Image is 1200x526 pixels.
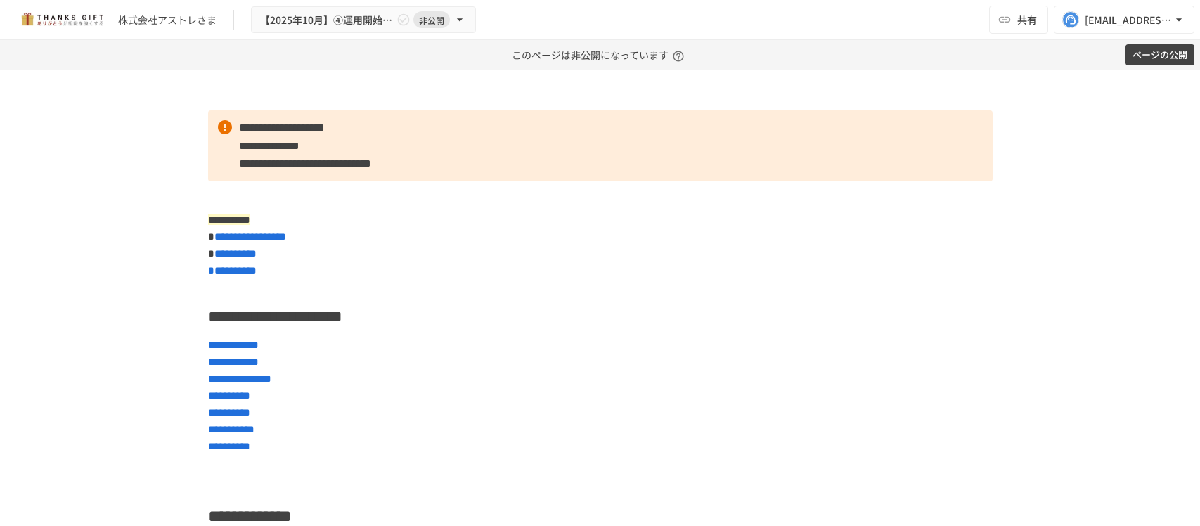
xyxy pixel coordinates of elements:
p: このページは非公開になっています [512,40,688,70]
span: 非公開 [413,13,450,27]
img: mMP1OxWUAhQbsRWCurg7vIHe5HqDpP7qZo7fRoNLXQh [17,8,107,31]
button: ページの公開 [1125,44,1194,66]
div: [EMAIL_ADDRESS][DOMAIN_NAME] [1085,11,1172,29]
button: 【2025年10月】④運用開始後1回目 振り返りMTG非公開 [251,6,476,34]
span: 【2025年10月】④運用開始後1回目 振り返りMTG [260,11,394,29]
button: 共有 [989,6,1048,34]
button: [EMAIL_ADDRESS][DOMAIN_NAME] [1054,6,1194,34]
span: 共有 [1017,12,1037,27]
div: 株式会社アストレさま [118,13,217,27]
